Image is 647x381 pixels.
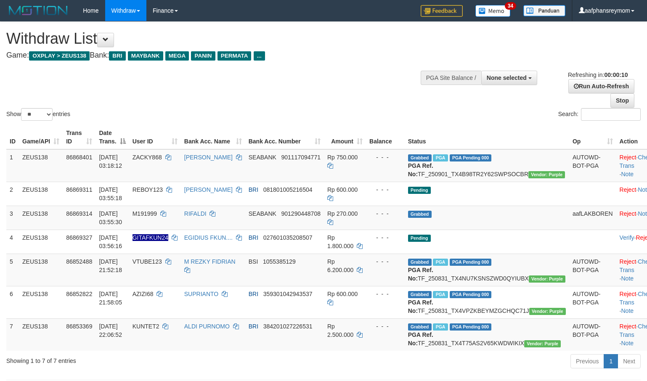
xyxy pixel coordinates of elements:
label: Search: [558,108,641,121]
th: User ID: activate to sort column ascending [129,125,181,149]
span: REBOY123 [133,186,163,193]
span: Grabbed [408,259,432,266]
span: Vendor URL: https://trx4.1velocity.biz [529,275,565,283]
td: ZEUS138 [19,149,63,182]
b: PGA Ref. No: [408,331,433,347]
td: TF_250901_TX4B98TR2Y62SWPSOCBR [405,149,569,182]
span: ZACKY868 [133,154,162,161]
span: [DATE] 22:06:52 [99,323,122,338]
td: 4 [6,230,19,254]
span: [DATE] 03:18:12 [99,154,122,169]
a: EGIDIUS FKUN.... [184,234,233,241]
a: Note [621,307,634,314]
img: Button%20Memo.svg [475,5,511,17]
td: 5 [6,254,19,286]
h1: Withdraw List [6,30,423,47]
span: 86869314 [66,210,92,217]
span: Marked by aaftrukkakada [433,323,448,331]
td: AUTOWD-BOT-PGA [569,149,616,182]
span: Nama rekening ada tanda titik/strip, harap diedit [133,234,168,241]
a: Note [621,275,634,282]
span: Marked by aaftrukkakada [433,154,448,161]
span: 86868401 [66,154,92,161]
img: MOTION_logo.png [6,4,70,17]
span: PGA Pending [450,154,492,161]
a: Reject [620,210,636,217]
a: Reject [620,186,636,193]
span: Copy 027601035208507 to clipboard [263,234,313,241]
b: PGA Ref. No: [408,299,433,314]
td: TF_250831_TX4T75AS2V65KWDWIKIX [405,318,569,351]
span: PGA Pending [450,291,492,298]
span: Grabbed [408,323,432,331]
th: Amount: activate to sort column ascending [324,125,366,149]
a: Reject [620,154,636,161]
span: 86852822 [66,291,92,297]
img: Feedback.jpg [421,5,463,17]
span: Grabbed [408,211,432,218]
span: 86853369 [66,323,92,330]
th: ID [6,125,19,149]
a: Verify [620,234,634,241]
label: Show entries [6,108,70,121]
th: Bank Acc. Name: activate to sort column ascending [181,125,245,149]
span: MAYBANK [128,51,163,61]
td: 3 [6,206,19,230]
span: Grabbed [408,291,432,298]
span: KUNTET2 [133,323,159,330]
div: - - - [369,257,401,266]
button: None selected [481,71,537,85]
span: 34 [505,2,516,10]
a: Reject [620,291,636,297]
th: Date Trans.: activate to sort column descending [95,125,129,149]
span: 86869327 [66,234,92,241]
td: 6 [6,286,19,318]
td: AUTOWD-BOT-PGA [569,318,616,351]
span: Pending [408,235,431,242]
span: [DATE] 03:55:18 [99,186,122,201]
span: [DATE] 03:56:16 [99,234,122,249]
a: Note [621,171,634,177]
span: PGA Pending [450,323,492,331]
a: Reject [620,258,636,265]
span: Rp 6.200.000 [327,258,353,273]
span: Rp 600.000 [327,186,358,193]
span: 86852488 [66,258,92,265]
th: Status [405,125,569,149]
span: Copy 384201027226531 to clipboard [263,323,313,330]
a: Reject [620,323,636,330]
b: PGA Ref. No: [408,267,433,282]
span: BRI [249,186,258,193]
div: - - - [369,233,401,242]
span: Vendor URL: https://trx4.1velocity.biz [529,308,566,315]
td: 2 [6,182,19,206]
span: Rp 1.800.000 [327,234,353,249]
span: None selected [487,74,527,81]
span: SEABANK [249,154,276,161]
td: 7 [6,318,19,351]
a: Run Auto-Refresh [568,79,634,93]
td: TF_250831_TX4NU7KSNSZWD0QYIUBX [405,254,569,286]
span: Rp 750.000 [327,154,358,161]
td: AUTOWD-BOT-PGA [569,254,616,286]
div: - - - [369,322,401,331]
span: Rp 600.000 [327,291,358,297]
span: Copy 359301042943537 to clipboard [263,291,313,297]
span: Marked by aafsolysreylen [433,259,448,266]
div: Showing 1 to 7 of 7 entries [6,353,263,365]
td: ZEUS138 [19,318,63,351]
select: Showentries [21,108,53,121]
td: 1 [6,149,19,182]
span: Rp 270.000 [327,210,358,217]
b: PGA Ref. No: [408,162,433,177]
span: ... [254,51,265,61]
strong: 00:00:10 [604,71,628,78]
a: Note [621,340,634,347]
input: Search: [581,108,641,121]
td: ZEUS138 [19,206,63,230]
th: Op: activate to sort column ascending [569,125,616,149]
a: [PERSON_NAME] [184,186,233,193]
a: M REZKY FIDRIAN [184,258,236,265]
span: VTUBE123 [133,258,162,265]
td: AUTOWD-BOT-PGA [569,286,616,318]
